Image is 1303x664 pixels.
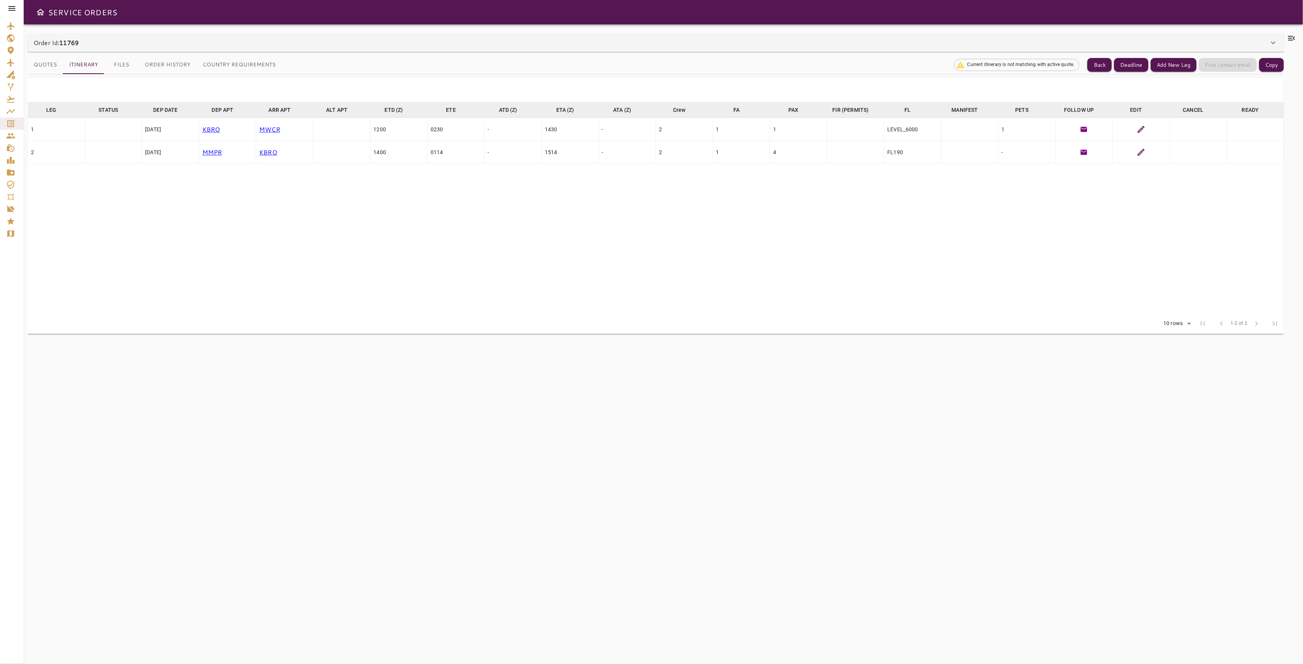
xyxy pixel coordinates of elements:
span: PETS [1015,105,1038,114]
div: DEP DATE [153,105,178,114]
span: Crew [673,105,696,114]
span: ETA (Z) [556,105,584,114]
button: Country Requirements [197,56,282,74]
div: - [488,148,538,156]
div: PAX [788,105,798,114]
button: Generate Follow Up Email Template [1078,147,1090,158]
span: ATD (Z) [499,105,527,114]
span: 1-2 of 2 [1230,320,1247,327]
span: Next Page [1247,314,1266,333]
span: FL [904,105,920,114]
div: [DATE] [145,148,196,156]
span: FOLLOW UP [1064,105,1104,114]
div: 4 [773,148,824,156]
span: First Page [1194,314,1212,333]
div: ALT APT [326,105,347,114]
div: STATUS [98,105,118,114]
div: CANCEL [1183,105,1203,114]
span: ATA (Z) [613,105,641,114]
div: EDIT [1130,105,1142,114]
p: KBRO [259,148,310,157]
p: Order Id: [34,38,79,47]
div: 2 [659,126,710,133]
button: Generate Follow Up Email Template [1078,124,1090,135]
span: FA [733,105,749,114]
span: DEP APT [212,105,243,114]
div: ARR APT [268,105,291,114]
b: 11769 [59,38,79,47]
span: PAX [788,105,808,114]
div: 10 rows [1161,320,1185,327]
div: 0114 [431,148,481,156]
div: FL190 [887,148,938,156]
span: FIR (PERMITS) [833,105,879,114]
div: FOLLOW UP [1064,105,1094,114]
div: [DATE] [145,126,196,133]
div: MANIFEST [952,105,978,114]
div: DEP APT [212,105,233,114]
td: 2 [28,141,85,164]
div: Aug 27, 2025 - 02:30 PM [545,126,596,133]
div: ATA (Z) [613,105,631,114]
div: LEG [46,105,56,114]
button: Open drawer [33,5,48,20]
button: Copy [1259,58,1284,72]
span: Current itinerary is not matching with active quote. [963,61,1079,68]
span: READY [1242,105,1269,114]
div: 1 [716,148,767,156]
span: ARR APT [268,105,300,114]
button: Quotes [27,56,63,74]
div: Aug 29, 2025 - 03:14 PM [545,148,596,156]
div: FA [733,105,739,114]
p: KBRO [202,125,253,134]
div: basic tabs example [27,56,282,74]
span: EDIT [1130,105,1152,114]
div: ETE [446,105,455,114]
span: ETE [446,105,465,114]
span: Last Page [1266,314,1284,333]
span: Previous Page [1212,314,1230,333]
div: ETA (Z) [556,105,574,114]
span: DEP DATE [153,105,187,114]
div: READY [1242,105,1259,114]
div: 1 [1001,126,1052,133]
button: Deadline [1114,58,1148,72]
span: LEG [46,105,66,114]
div: Crew [673,105,686,114]
div: - [602,148,653,156]
button: Files [104,56,139,74]
button: Add New Leg [1151,58,1196,72]
span: ALT APT [326,105,357,114]
button: Back [1087,58,1112,72]
div: PETS [1015,105,1029,114]
div: ETD (Z) [385,105,403,114]
div: 10 rows [1158,318,1194,329]
p: MWCR [259,125,310,134]
div: - [1001,148,1052,156]
div: 1 [716,126,767,133]
div: Aug 29, 2025 - 02:00 PM [373,148,424,156]
div: 1 [773,126,824,133]
div: - [488,126,538,133]
div: 2 [659,148,710,156]
div: - [602,126,653,133]
span: ETD (Z) [385,105,413,114]
div: 0230 [431,126,481,133]
button: Order History [139,56,197,74]
div: LEVEL_6000 [887,126,938,133]
button: Itinerary [63,56,104,74]
span: MANIFEST [952,105,988,114]
div: Aug 27, 2025 - 12:00 PM [373,126,424,133]
div: FIR (PERMITS) [833,105,869,114]
span: STATUS [98,105,128,114]
span: CANCEL [1183,105,1213,114]
p: MMPR [202,148,253,157]
h6: SERVICE ORDERS [48,6,117,18]
div: FL [904,105,911,114]
div: ATD (Z) [499,105,517,114]
td: 1 [28,118,85,141]
div: Order Id:11769 [27,34,1284,52]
